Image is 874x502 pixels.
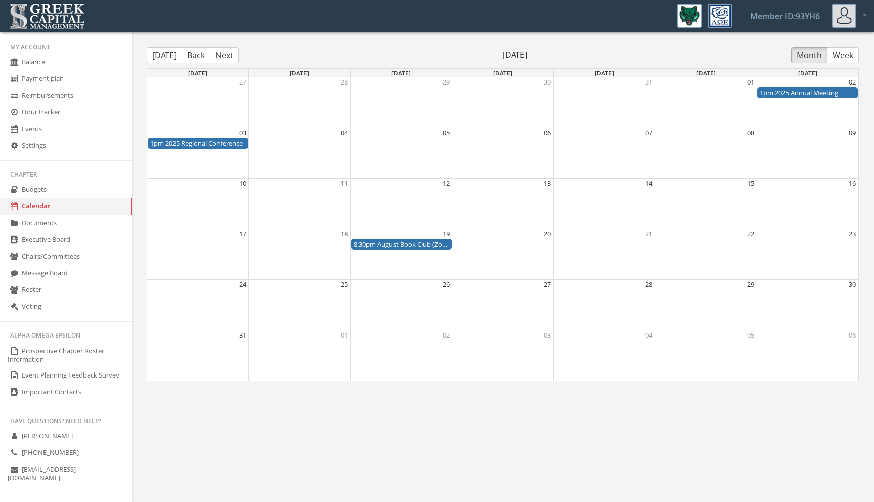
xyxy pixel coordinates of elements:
button: 16 [849,179,856,188]
button: 06 [849,330,856,340]
button: 12 [443,179,450,188]
a: Member ID: 93YH6 [738,1,832,32]
button: 23 [849,229,856,239]
button: 05 [747,330,754,340]
span: [DATE] [696,69,716,77]
button: 29 [747,280,754,289]
span: [PERSON_NAME] [22,431,73,440]
button: 07 [645,128,652,138]
div: Month View [147,68,859,382]
button: 29 [443,77,450,87]
button: 02 [443,330,450,340]
button: 27 [544,280,551,289]
button: 27 [239,77,246,87]
button: 01 [747,77,754,87]
button: Next [210,47,239,63]
button: 24 [239,280,246,289]
button: Week [827,47,859,63]
div: 2025 Annual Meeting [760,88,855,98]
span: [DATE] [391,69,411,77]
span: [DATE] [188,69,207,77]
div: 2025 Regional Conference [150,139,246,148]
button: 26 [443,280,450,289]
button: 25 [341,280,348,289]
button: 03 [239,128,246,138]
button: 30 [849,280,856,289]
button: 14 [645,179,652,188]
span: [DATE] [595,69,614,77]
span: [DATE] [798,69,817,77]
button: 03 [544,330,551,340]
button: 11 [341,179,348,188]
span: [DATE] [493,69,512,77]
button: 21 [645,229,652,239]
button: 05 [443,128,450,138]
button: 28 [341,77,348,87]
button: 19 [443,229,450,239]
button: 22 [747,229,754,239]
span: [DATE] [239,49,791,61]
div: August Book Club (Zoom) [354,240,449,249]
button: 28 [645,280,652,289]
button: 30 [544,77,551,87]
span: [DATE] [290,69,309,77]
button: [DATE] [147,47,182,63]
button: 15 [747,179,754,188]
button: 20 [544,229,551,239]
button: 08 [747,128,754,138]
button: 02 [849,77,856,87]
button: 18 [341,229,348,239]
button: 31 [239,330,246,340]
button: 13 [544,179,551,188]
button: 09 [849,128,856,138]
button: 04 [341,128,348,138]
button: Back [182,47,210,63]
button: 31 [645,77,652,87]
button: 06 [544,128,551,138]
button: Month [791,47,827,63]
button: 17 [239,229,246,239]
button: 01 [341,330,348,340]
button: 10 [239,179,246,188]
button: 04 [645,330,652,340]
